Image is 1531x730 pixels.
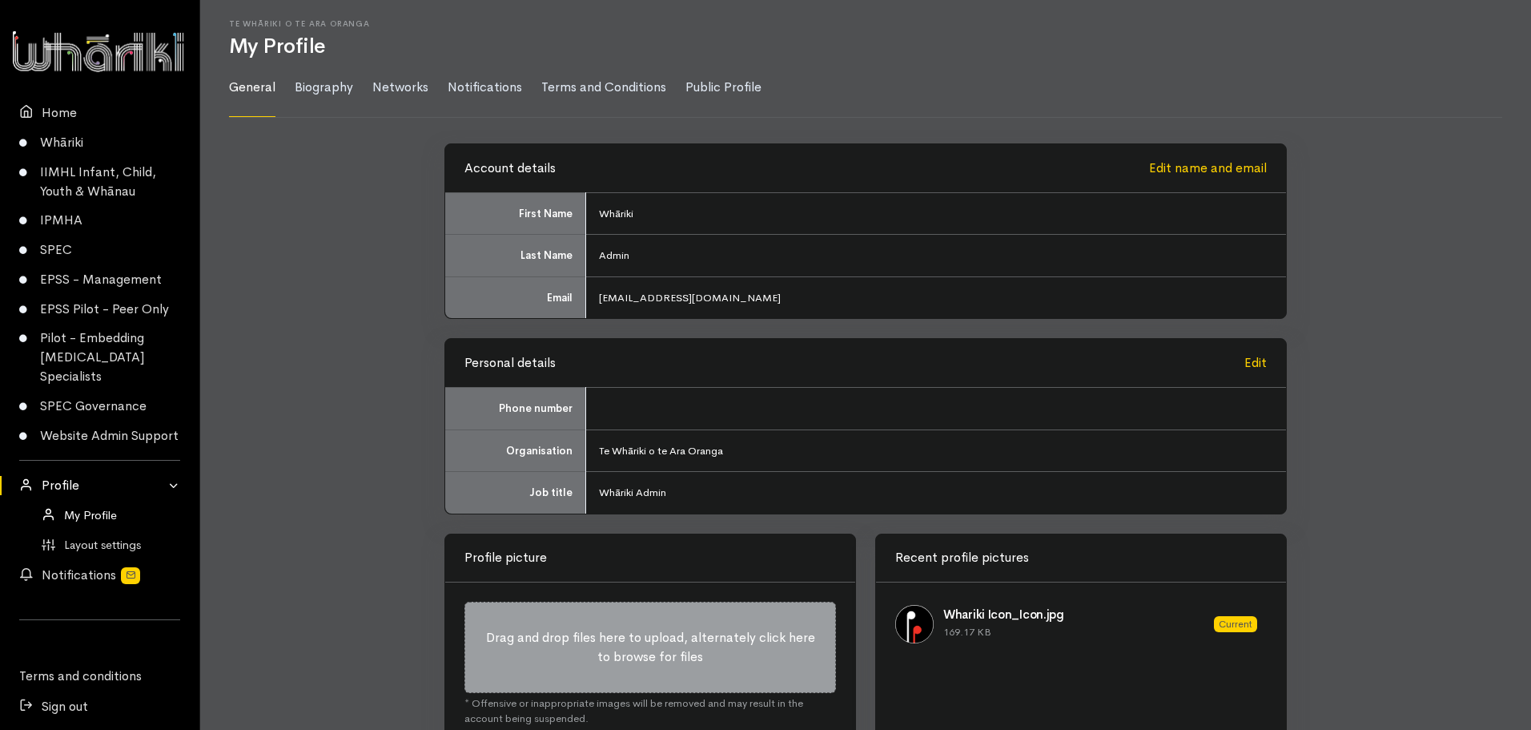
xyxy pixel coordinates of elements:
[229,58,275,117] a: General
[455,353,1235,373] div: Personal details
[229,19,1502,28] h6: Te Whāriki o te Ara Oranga
[943,608,1064,622] h4: Whariki Icon_Icon.jpg
[445,472,585,514] td: Job title
[445,192,585,235] td: First Name
[448,58,522,117] a: Notifications
[1214,616,1257,632] span: Current
[585,430,1286,472] td: Te Whāriki o te Ara Oranga
[445,276,585,318] td: Email
[445,235,585,277] td: Last Name
[464,696,836,727] div: * Offensive or inappropriate images will be removed and may result in the account being suspended.
[585,192,1286,235] td: Whāriki
[486,629,815,665] span: Drag and drop files here to upload, alternately click here to browse for files
[445,388,585,430] td: Phone number
[372,58,428,117] a: Networks
[445,534,855,583] div: Profile picture
[685,58,761,117] a: Public Profile
[455,159,1139,178] div: Account details
[876,534,1286,583] div: Recent profile pictures
[295,58,353,117] a: Biography
[229,35,1502,58] h1: My Profile
[1149,159,1267,176] a: Edit name and email
[585,276,1286,318] td: [EMAIL_ADDRESS][DOMAIN_NAME]
[585,235,1286,277] td: Admin
[541,58,666,117] a: Terms and Conditions
[445,430,585,472] td: Organisation
[1244,354,1267,371] a: Edit
[585,472,1286,514] td: Whāriki Admin
[943,624,1064,640] p: 169.17 KB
